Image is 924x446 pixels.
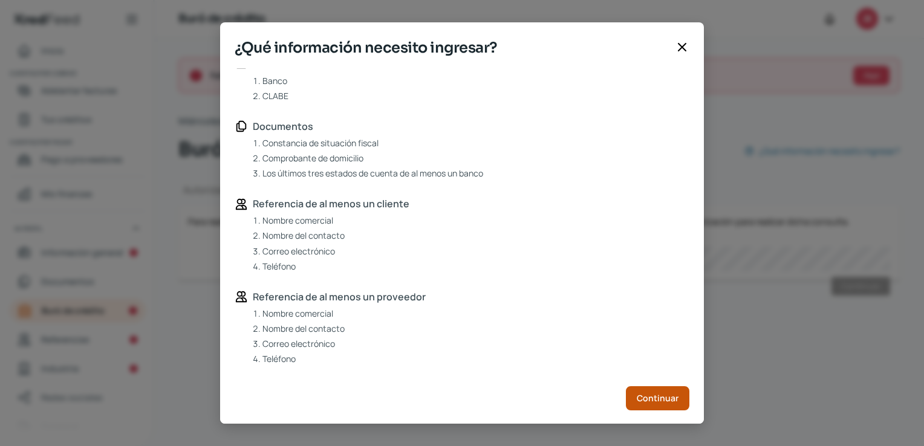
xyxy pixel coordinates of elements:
li: Comprobante de domicilio [262,150,363,166]
span: ¿Qué información necesito ingresar? [235,37,670,59]
li: Correo electrónico [262,244,335,259]
span: Documentos [253,118,313,135]
span: Referencia de al menos un cliente [253,195,409,213]
li: CLABE [262,88,288,103]
li: Teléfono [262,259,296,274]
button: Continuar [626,386,689,410]
li: Banco [262,73,287,88]
li: Los últimos tres estados de cuenta de al menos un banco [262,166,483,181]
li: Teléfono [262,351,296,366]
li: Nombre comercial [262,306,333,321]
span: Referencia de al menos un proveedor [253,288,426,306]
li: Constancia de situación fiscal [262,135,379,150]
li: Nombre del contacto [262,228,345,243]
li: Correo electrónico [262,336,335,351]
li: Nombre comercial [262,213,333,228]
li: Nombre del contacto [262,321,345,336]
span: Continuar [637,394,678,402]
